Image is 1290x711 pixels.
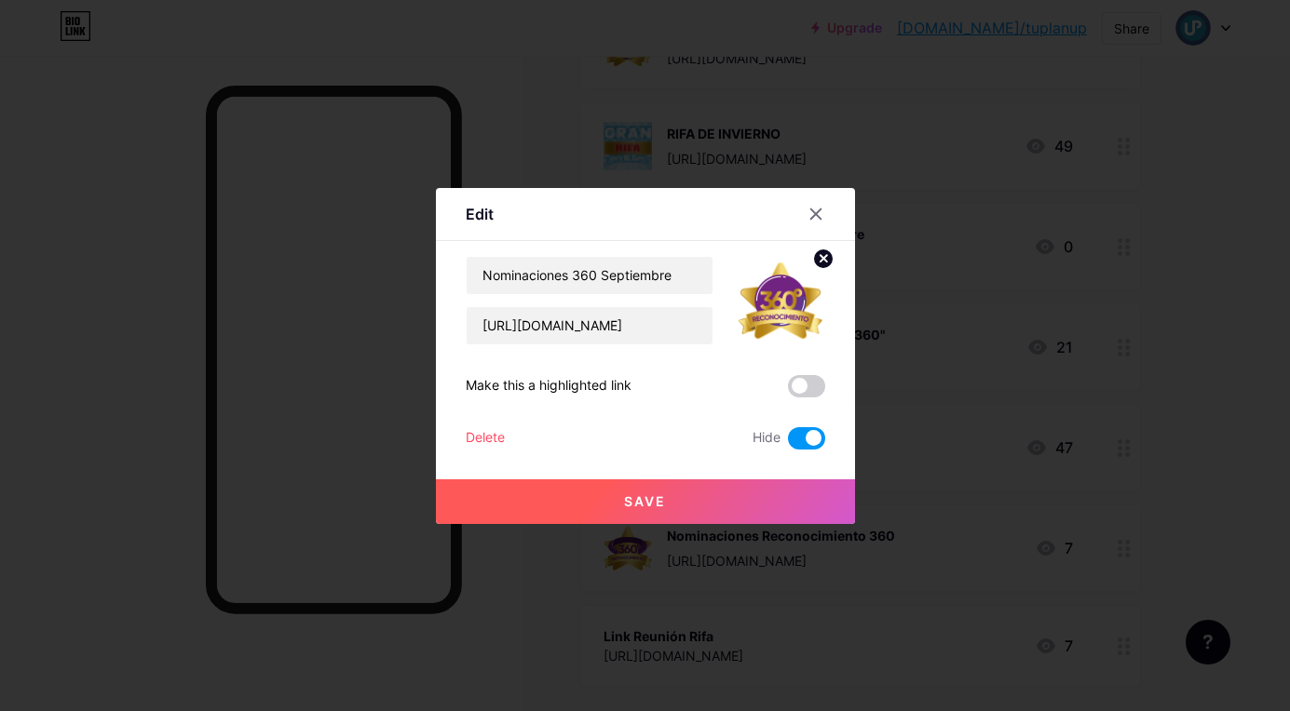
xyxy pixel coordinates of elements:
button: Save [436,479,855,524]
input: URL [467,307,713,344]
div: Edit [466,203,494,225]
span: Save [624,493,666,509]
input: Title [467,257,713,294]
img: link_thumbnail [736,256,825,345]
div: Delete [466,427,505,449]
div: Make this a highlighted link [466,375,631,397]
span: Hide [753,427,781,449]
